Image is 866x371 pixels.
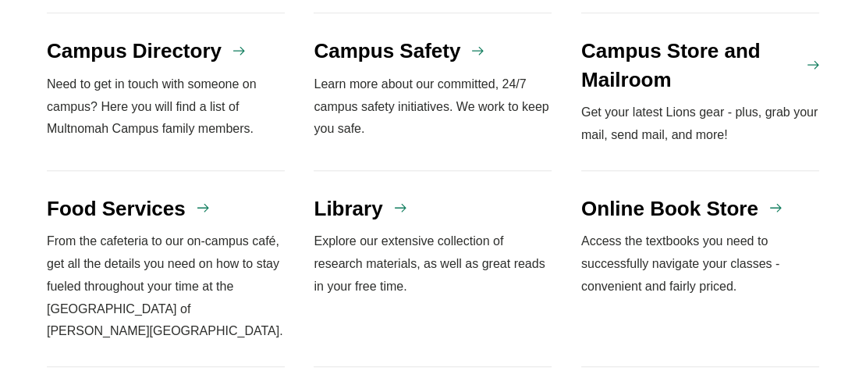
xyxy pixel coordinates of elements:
[47,37,222,65] h4: Campus Directory
[581,171,819,367] a: Online Book Store Access the textbooks you need to successfully navigate your classes - convenien...
[314,73,552,141] p: Learn more about our committed, 24/7 campus safety initiatives. We work to keep you safe.
[314,194,382,223] h4: Library
[47,73,285,141] p: Need to get in touch with someone on campus? Here you will find a list of Multnomah Campus family...
[47,230,285,343] p: From the cafeteria to our on-campus café, get all the details you need on how to stay fueled thro...
[47,194,186,223] h4: Food Services
[47,171,285,367] a: Food Services From the cafeteria to our on-campus café, get all the details you need on how to st...
[581,12,819,170] a: Campus Store and Mailroom Get your latest Lions gear - plus, grab your mail, send mail, and more!
[581,37,796,94] h4: Campus Store and Mailroom
[314,230,552,298] p: Explore our extensive collection of research materials, as well as great reads in your free time.
[314,12,552,170] a: Campus Safety Learn more about our committed, 24/7 campus safety initiatives. We work to keep you...
[314,37,460,65] h4: Campus Safety
[581,194,758,223] h4: Online Book Store
[581,230,819,298] p: Access the textbooks you need to successfully navigate your classes - convenient and fairly priced.
[581,102,819,147] p: Get your latest Lions gear - plus, grab your mail, send mail, and more!
[47,12,285,170] a: Campus Directory Need to get in touch with someone on campus? Here you will find a list of Multno...
[314,171,552,367] a: Library Explore our extensive collection of research materials, as well as great reads in your fr...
